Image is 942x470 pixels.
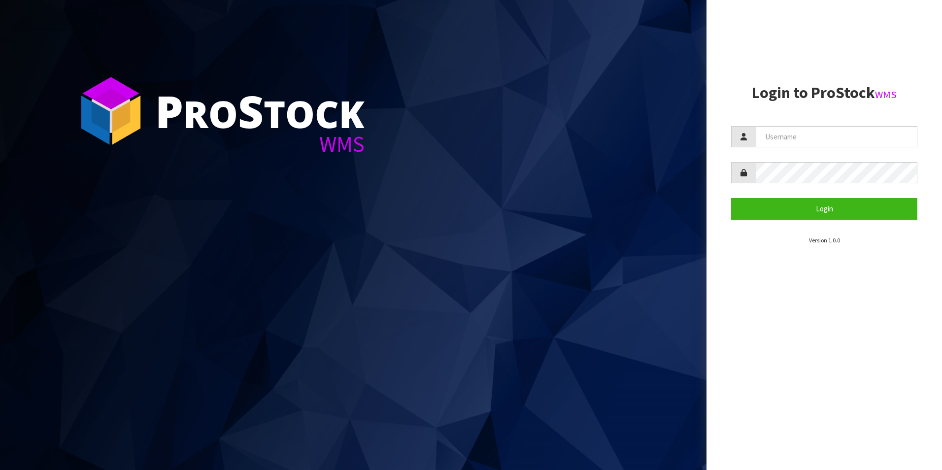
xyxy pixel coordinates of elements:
[731,84,917,101] h2: Login to ProStock
[875,88,897,101] small: WMS
[731,198,917,219] button: Login
[155,81,183,141] span: P
[155,133,365,155] div: WMS
[238,81,264,141] span: S
[756,126,917,147] input: Username
[155,89,365,133] div: ro tock
[809,236,840,244] small: Version 1.0.0
[74,74,148,148] img: ProStock Cube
